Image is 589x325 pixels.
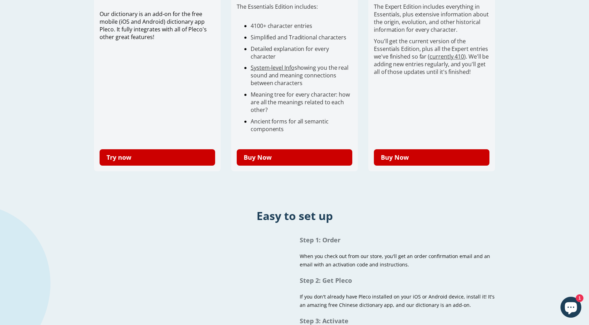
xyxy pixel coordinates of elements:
[374,37,489,76] span: You'll get the current version of the Essentials Edition, plus all the Expert entries we've finis...
[100,10,207,41] span: Our dictionary is an add-on for the free mobile (iOS and Android) dictionary app Pleco. It fully ...
[251,118,329,133] span: Ancient forms for all semantic components
[374,149,489,166] a: Buy Now
[558,297,583,319] inbox-online-store-chat: Shopify online store chat
[251,91,350,114] span: Meaning tree for every character: how are all the meanings related to each other?
[251,64,294,71] a: System-level Info
[251,64,348,87] span: showing you the real sound and meaning connections between characters
[300,276,498,285] h1: Step 2: Get Pleco
[251,33,346,41] span: Simplified and Traditional characters
[300,236,498,244] h1: Step 1: Order
[300,253,490,268] span: When you check out from our store, you'll get an order confirmation email and an email with an ac...
[251,22,312,30] span: 4100+ character entries
[100,149,215,166] a: Try now
[374,3,449,10] span: The Expert Edition includes e
[374,3,488,33] span: verything in Essentials, plus extensive information about the origin, evolution, and other histor...
[300,293,495,308] span: If you don't already have Pleco installed on your iOS or Android device, install it! It's an amaz...
[237,3,317,10] span: The Essentials Edition includes:
[430,53,464,60] a: currently 410
[300,317,498,325] h1: Step 3: Activate
[251,45,329,60] span: Detailed explanation for every character
[237,149,352,166] a: Buy Now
